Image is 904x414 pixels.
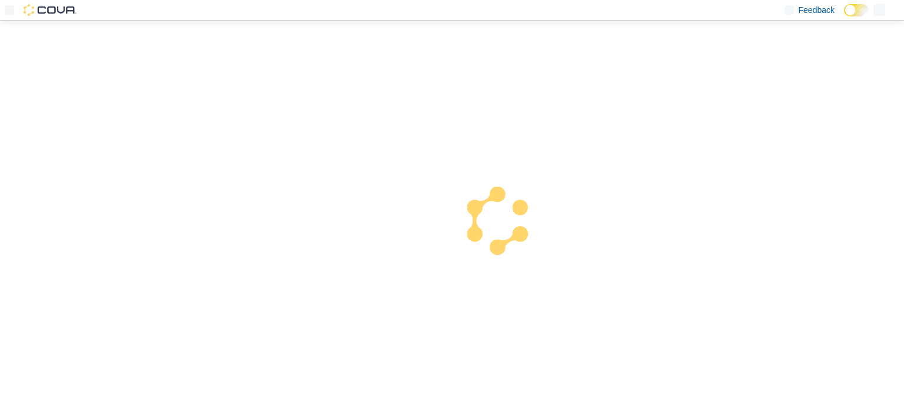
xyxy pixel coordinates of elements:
[24,4,77,16] img: Cova
[799,4,835,16] span: Feedback
[452,178,540,266] img: cova-loader
[844,4,869,16] input: Dark Mode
